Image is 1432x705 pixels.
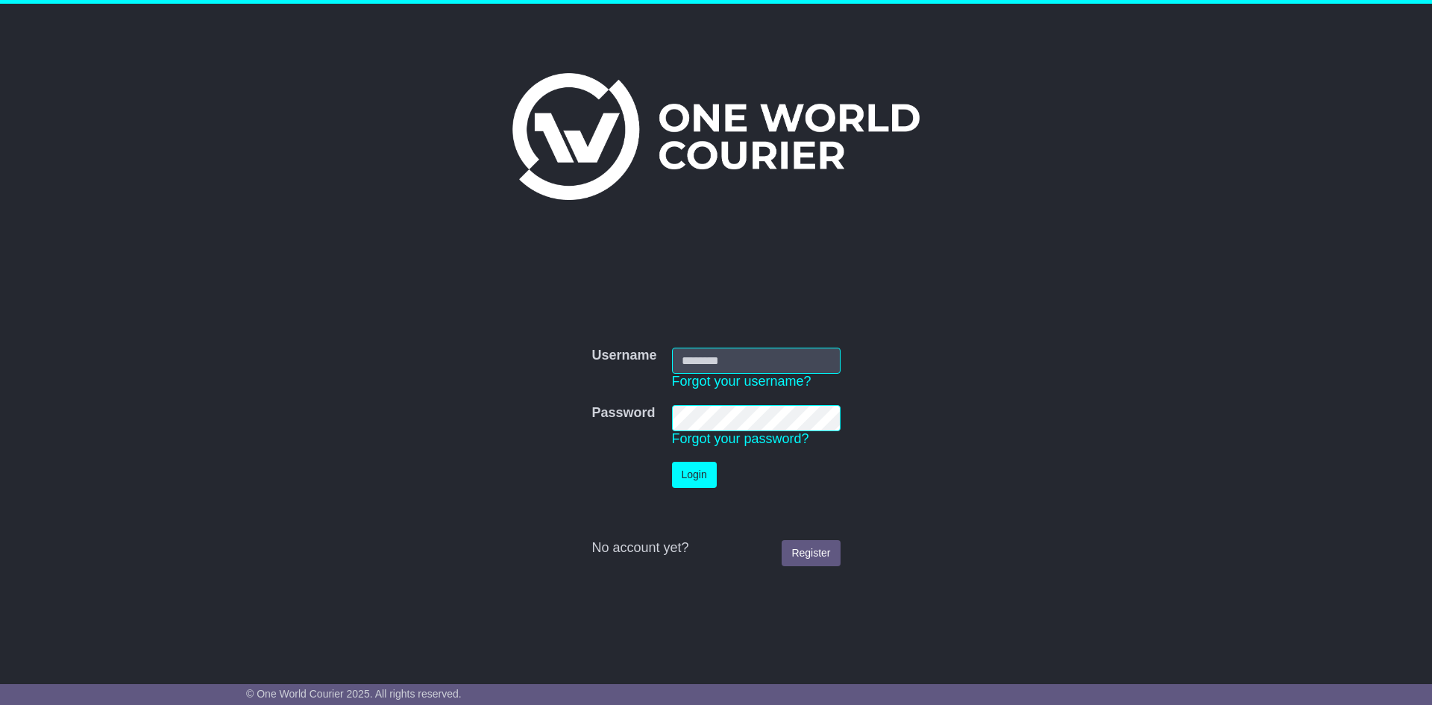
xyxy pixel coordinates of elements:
span: © One World Courier 2025. All rights reserved. [246,688,462,700]
label: Username [591,348,656,364]
img: One World [512,73,920,200]
label: Password [591,405,655,422]
button: Login [672,462,717,488]
a: Forgot your username? [672,374,811,389]
a: Forgot your password? [672,431,809,446]
div: No account yet? [591,540,840,557]
a: Register [782,540,840,566]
